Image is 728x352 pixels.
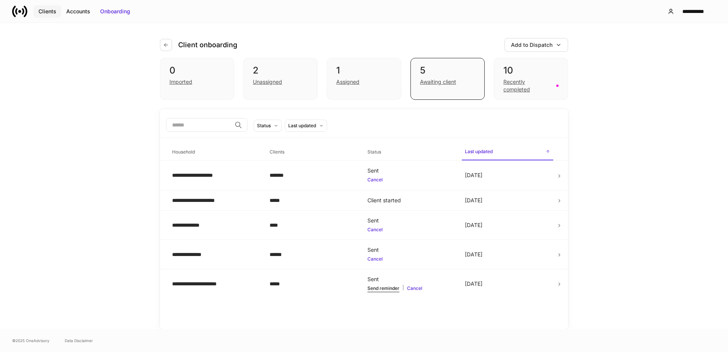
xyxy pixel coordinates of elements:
[361,190,459,210] td: Client started
[288,122,316,129] div: Last updated
[459,190,556,210] td: [DATE]
[178,40,237,50] h4: Client onboarding
[336,64,391,77] div: 1
[169,144,260,160] span: Household
[66,8,90,15] div: Accounts
[367,255,383,263] button: Cancel
[367,226,383,234] button: Cancel
[169,78,192,86] div: Imported
[367,285,399,292] button: Send reminder
[367,217,453,224] div: Sent
[459,161,556,190] td: [DATE]
[462,144,553,160] span: Last updated
[465,148,493,155] h6: Last updated
[257,122,271,129] div: Status
[504,38,568,52] button: Add to Dispatch
[511,41,552,49] div: Add to Dispatch
[61,5,95,18] button: Accounts
[12,338,49,344] span: © 2025 OneAdvisory
[253,78,282,86] div: Unassigned
[169,64,225,77] div: 0
[410,58,485,100] div: 5Awaiting client
[503,78,552,93] div: Recently completed
[407,285,422,292] button: Cancel
[95,5,135,18] button: Onboarding
[459,269,556,298] td: [DATE]
[254,120,282,132] button: Status
[503,64,559,77] div: 10
[267,144,358,160] span: Clients
[367,285,453,292] div: |
[494,58,568,100] div: 10Recently completed
[459,210,556,240] td: [DATE]
[367,275,453,283] div: Sent
[367,246,453,254] div: Sent
[65,338,93,344] a: Data Disclaimer
[243,58,318,100] div: 2Unassigned
[327,58,401,100] div: 1Assigned
[367,148,381,155] h6: Status
[34,5,61,18] button: Clients
[172,148,195,155] h6: Household
[367,176,383,184] button: Cancel
[420,78,456,86] div: Awaiting client
[100,8,130,15] div: Onboarding
[270,148,284,155] h6: Clients
[420,64,475,77] div: 5
[459,240,556,269] td: [DATE]
[285,120,327,132] button: Last updated
[253,64,308,77] div: 2
[336,78,359,86] div: Assigned
[38,8,56,15] div: Clients
[367,167,453,174] div: Sent
[364,144,456,160] span: Status
[160,58,234,100] div: 0Imported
